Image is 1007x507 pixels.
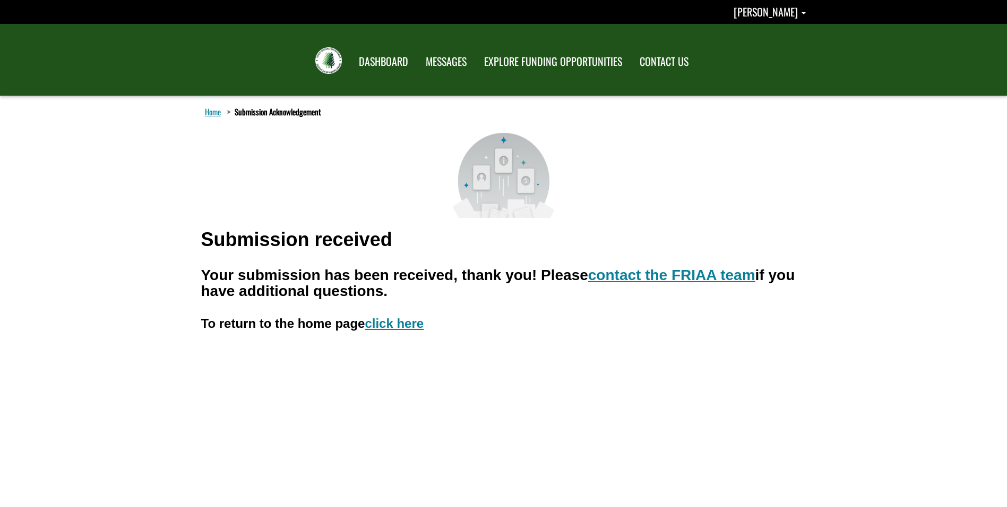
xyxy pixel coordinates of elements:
h2: Your submission has been received, thank you! Please if you have additional questions. [201,267,806,300]
a: Caitlin Miller [734,4,806,20]
a: contact the FRIAA team [588,267,755,283]
h1: Submission received [201,229,392,250]
h3: To return to the home page [201,317,424,331]
a: click here [365,316,424,331]
a: Home [203,105,223,119]
span: [PERSON_NAME] [734,4,798,20]
a: DASHBOARD [351,48,416,75]
li: Submission Acknowledgement [225,106,321,117]
a: EXPLORE FUNDING OPPORTUNITIES [476,48,630,75]
img: FRIAA Submissions Portal [315,47,342,74]
a: MESSAGES [418,48,475,75]
nav: Main Navigation [349,45,696,75]
a: CONTACT US [632,48,696,75]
